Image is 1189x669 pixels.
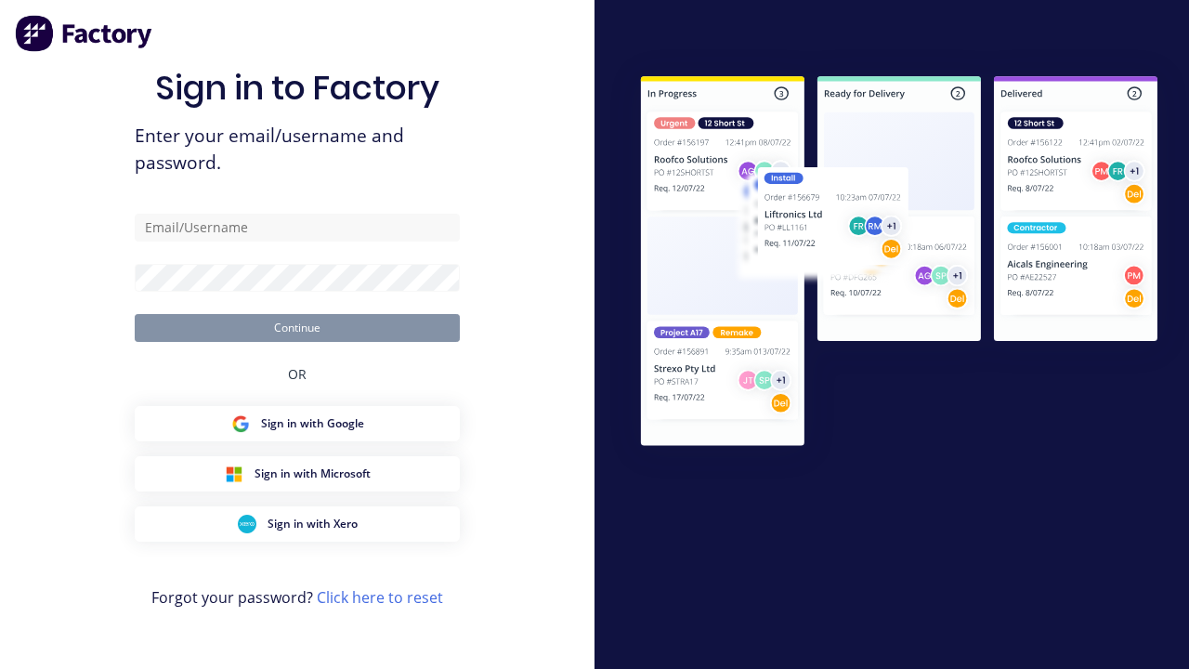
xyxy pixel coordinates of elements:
span: Sign in with Google [261,415,364,432]
span: Forgot your password? [151,586,443,609]
img: Factory [15,15,154,52]
button: Google Sign inSign in with Google [135,406,460,441]
img: Sign in [609,47,1189,479]
img: Google Sign in [231,414,250,433]
div: OR [288,342,307,406]
a: Click here to reset [317,587,443,608]
img: Xero Sign in [238,515,256,533]
span: Sign in with Xero [268,516,358,532]
input: Email/Username [135,214,460,242]
button: Microsoft Sign inSign in with Microsoft [135,456,460,492]
img: Microsoft Sign in [225,465,243,483]
span: Enter your email/username and password. [135,123,460,177]
button: Xero Sign inSign in with Xero [135,506,460,542]
span: Sign in with Microsoft [255,466,371,482]
button: Continue [135,314,460,342]
h1: Sign in to Factory [155,68,439,108]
